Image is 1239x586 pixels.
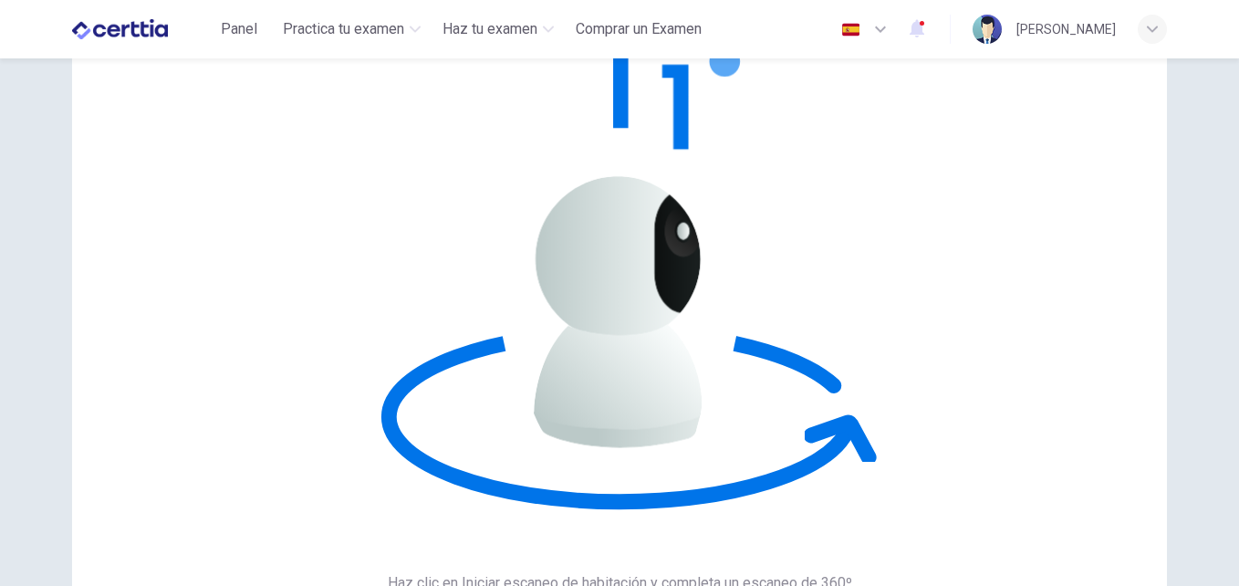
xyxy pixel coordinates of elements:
span: Panel [221,18,257,40]
button: Haz tu examen [435,13,561,46]
span: Haz tu examen [442,18,537,40]
button: Comprar un Examen [568,13,709,46]
img: es [839,23,862,37]
button: Practica tu examen [276,13,428,46]
img: Profile picture [973,15,1002,44]
button: Panel [210,13,268,46]
span: Comprar un Examen [576,18,702,40]
a: CERTTIA logo [72,11,210,47]
img: CERTTIA logo [72,11,168,47]
div: [PERSON_NAME] [1016,18,1116,40]
span: Practica tu examen [283,18,404,40]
